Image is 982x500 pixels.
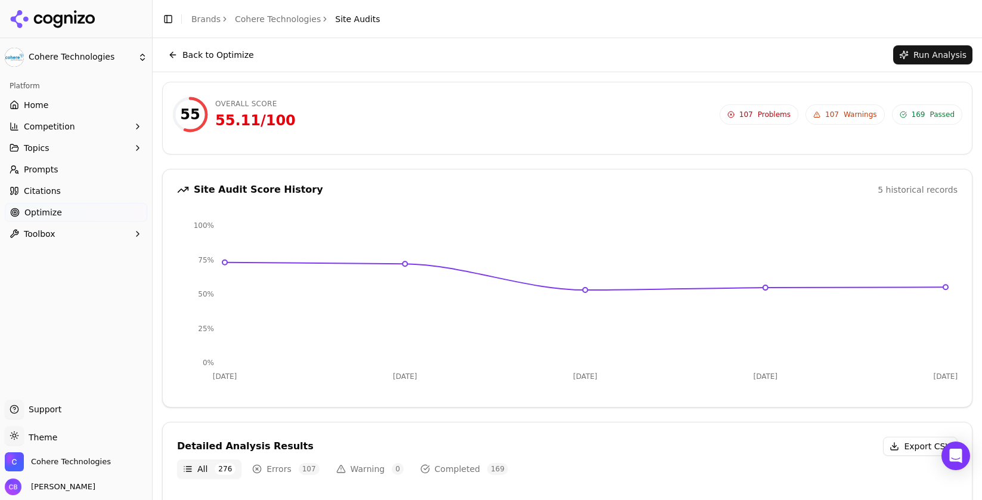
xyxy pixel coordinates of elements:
[5,48,24,67] img: Cohere Technologies
[162,45,260,64] button: Back to Optimize
[941,442,970,470] div: Open Intercom Messenger
[934,372,958,381] tspan: [DATE]
[215,463,236,475] span: 276
[330,459,410,479] button: Warning0
[215,99,296,109] div: Overall Score
[24,121,75,132] span: Competition
[912,110,925,119] span: 169
[198,256,214,264] tspan: 75%
[5,76,147,95] div: Platform
[24,142,49,154] span: Topics
[844,110,877,119] span: Warnings
[5,479,21,495] img: Camile Branin
[24,228,55,240] span: Toolbox
[393,372,417,381] tspan: [DATE]
[213,372,237,381] tspan: [DATE]
[5,452,24,471] img: Cohere Technologies
[198,290,214,298] tspan: 50%
[487,463,508,475] span: 169
[5,203,147,222] a: Optimize
[246,459,325,479] button: Errors107
[177,459,241,479] button: All276
[5,160,147,179] a: Prompts
[299,463,320,475] span: 107
[31,456,111,467] span: Cohere Technologies
[198,325,214,333] tspan: 25%
[392,463,404,475] span: 0
[883,437,958,456] button: Export CSV
[203,359,214,367] tspan: 0%
[893,45,972,64] button: Run Analysis
[878,184,958,196] div: 5 historical records
[5,95,147,115] a: Home
[24,403,61,415] span: Support
[24,206,62,218] span: Optimize
[24,433,57,442] span: Theme
[5,452,111,471] button: Open organization switcher
[414,459,514,479] button: Completed169
[5,479,95,495] button: Open user button
[235,13,321,25] a: Cohere Technologies
[177,184,323,196] div: Site Audit Score History
[573,372,597,381] tspan: [DATE]
[930,110,955,119] span: Passed
[5,117,147,136] button: Competition
[758,110,791,119] span: Problems
[753,372,777,381] tspan: [DATE]
[5,181,147,200] a: Citations
[194,221,214,230] tspan: 100%
[24,163,58,175] span: Prompts
[215,111,296,130] div: 55.11 / 100
[24,185,61,197] span: Citations
[177,442,314,451] div: Detailed Analysis Results
[5,224,147,243] button: Toolbox
[739,110,753,119] span: 107
[335,13,380,25] span: Site Audits
[29,52,133,63] span: Cohere Technologies
[191,14,221,24] a: Brands
[191,13,380,25] nav: breadcrumb
[26,482,95,492] span: [PERSON_NAME]
[24,99,48,111] span: Home
[180,105,200,124] div: 55
[5,138,147,158] button: Topics
[825,110,839,119] span: 107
